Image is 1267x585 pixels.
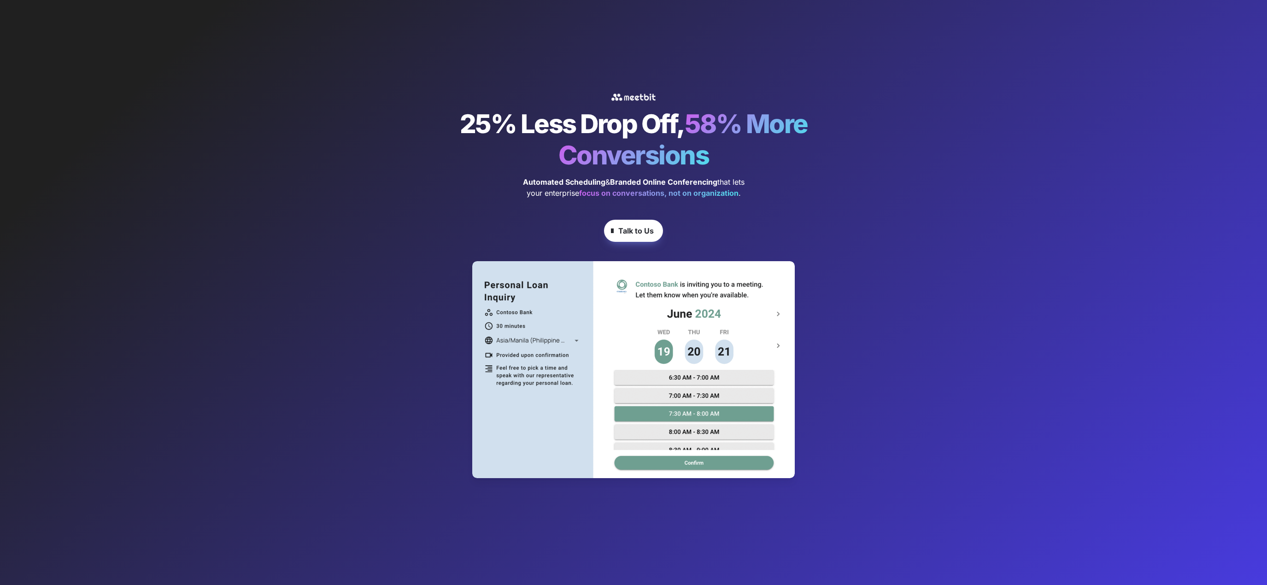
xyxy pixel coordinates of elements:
[605,177,610,187] span: &
[604,215,663,246] a: Talk to Us
[579,188,739,198] strong: focus on conversations, not on organization
[558,108,817,171] span: 58% More Conversions
[604,220,663,242] button: Talk to Us
[618,226,654,235] strong: Talk to Us
[460,108,685,140] span: 25% Less Drop Off,
[523,177,605,187] strong: Automated Scheduling
[610,177,717,187] strong: Branded Online Conferencing
[739,188,741,198] span: .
